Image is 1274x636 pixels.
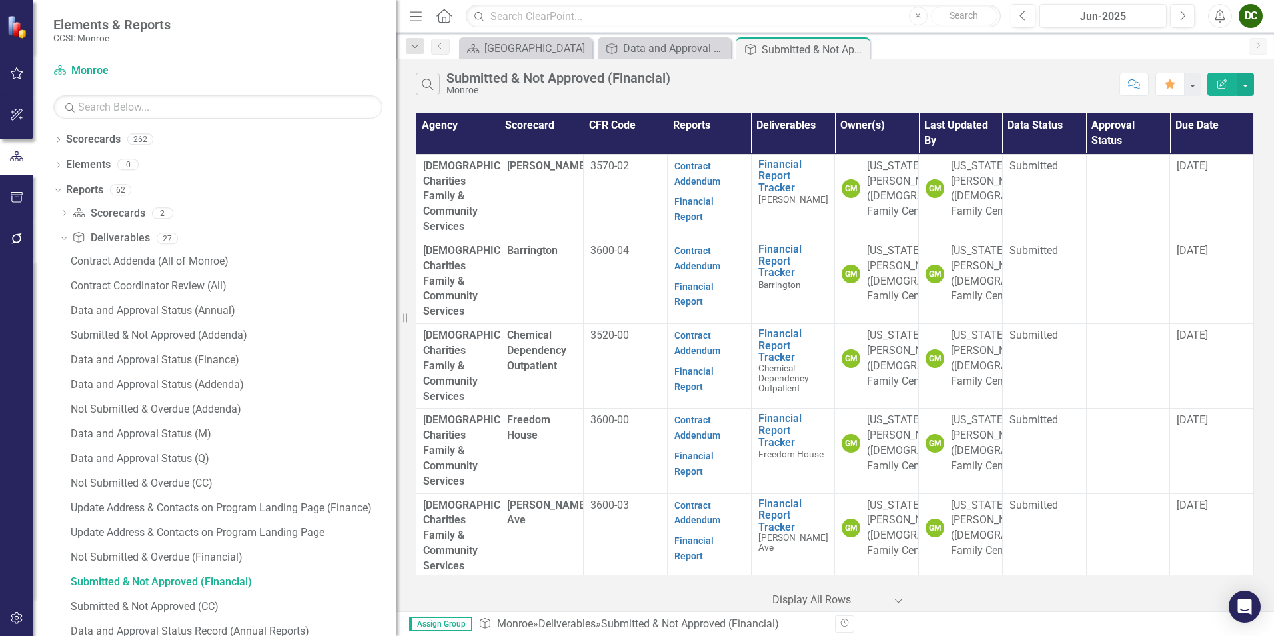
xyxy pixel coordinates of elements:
div: GM [842,179,860,198]
button: Search [931,7,997,25]
span: Chemical Dependency Outpatient [507,329,566,372]
td: Double-Click to Edit [416,239,500,323]
a: Contract Addenda (All of Monroe) [67,251,396,272]
div: Data and Approval Status (Q) [71,453,396,465]
div: Update Address & Contacts on Program Landing Page (Finance) [71,502,396,514]
a: Data and Approval Status (Finance) [67,349,396,371]
a: Deliverables [538,617,596,630]
div: Submitted & Not Approved (Financial) [762,41,866,58]
strong: [DEMOGRAPHIC_DATA] Charities Family & Community Services [423,329,534,402]
div: Data and Approval Status (Finance) [623,40,728,57]
span: Submitted [1009,413,1058,426]
td: Double-Click to Edit [835,493,919,578]
div: Not Submitted & Overdue (Addenda) [71,403,396,415]
div: 262 [127,134,153,145]
td: Double-Click to Edit [584,409,668,493]
td: Double-Click to Edit [1086,409,1170,493]
td: Double-Click to Edit [1170,239,1254,323]
div: Contract Addenda (All of Monroe) [71,255,396,267]
div: [US_STATE][PERSON_NAME] ([DEMOGRAPHIC_DATA] Family Center) [951,413,1064,473]
div: GM [842,434,860,453]
div: [US_STATE][PERSON_NAME] ([DEMOGRAPHIC_DATA] Family Center) [867,159,980,219]
span: Chemical Dependency Outpatient [758,363,808,393]
button: Jun-2025 [1039,4,1167,28]
a: Not Submitted & Overdue (CC) [67,473,396,494]
a: Reports [66,183,103,198]
div: GM [842,349,860,368]
span: Submitted [1009,159,1058,172]
td: Double-Click to Edit [1002,239,1086,323]
div: [US_STATE][PERSON_NAME] ([DEMOGRAPHIC_DATA] Family Center) [867,243,980,304]
div: [US_STATE][PERSON_NAME] ([DEMOGRAPHIC_DATA] Family Center) [867,498,980,559]
div: [US_STATE][PERSON_NAME] ([DEMOGRAPHIC_DATA] Family Center) [867,413,980,473]
a: [GEOGRAPHIC_DATA] [462,40,589,57]
span: Submitted [1009,329,1058,341]
a: Data and Approval Status (Finance) [601,40,728,57]
a: Not Submitted & Overdue (Financial) [67,547,396,568]
span: Search [950,10,978,21]
span: Barrington [507,244,558,257]
td: Double-Click to Edit [1086,239,1170,323]
img: ClearPoint Strategy [7,15,30,39]
td: Double-Click to Edit [668,154,752,239]
td: Double-Click to Edit [1002,324,1086,409]
span: 3600-04 [590,244,629,257]
span: 3570-02 [590,159,629,172]
td: Double-Click to Edit [416,324,500,409]
span: Submitted [1009,499,1058,511]
a: Monroe [53,63,220,79]
td: Double-Click to Edit Right Click for Context Menu [751,239,835,323]
td: Double-Click to Edit [1086,154,1170,239]
a: Financial Report [674,535,714,561]
a: Financial Report [674,451,714,477]
a: Submitted & Not Approved (Addenda) [67,325,396,346]
span: 3600-03 [590,499,629,511]
span: [PERSON_NAME] [507,159,588,172]
a: Data and Approval Status (Annual) [67,300,396,321]
small: CCSI: Monroe [53,33,171,43]
td: Double-Click to Edit Right Click for Context Menu [751,324,835,409]
strong: [DEMOGRAPHIC_DATA] Charities Family & Community Services [423,244,534,317]
div: 0 [117,159,139,171]
td: Double-Click to Edit [1002,493,1086,578]
td: Double-Click to Edit [416,154,500,239]
div: Open Intercom Messenger [1229,591,1261,623]
td: Double-Click to Edit [584,324,668,409]
td: Double-Click to Edit [1170,154,1254,239]
a: Financial Report Tracker [758,498,828,533]
div: GM [926,179,944,198]
span: Assign Group [409,617,472,631]
td: Double-Click to Edit [416,409,500,493]
input: Search Below... [53,95,382,119]
span: [DATE] [1177,499,1208,511]
a: Contract Coordinator Review (All) [67,275,396,297]
div: Data and Approval Status (Addenda) [71,379,396,391]
span: 3600-00 [590,413,629,426]
div: Data and Approval Status (M) [71,428,396,440]
span: [DATE] [1177,329,1208,341]
a: Financial Report [674,281,714,307]
td: Double-Click to Edit Right Click for Context Menu [751,493,835,578]
td: Double-Click to Edit [668,324,752,409]
a: Contract Addendum [674,500,720,526]
a: Contract Addendum [674,245,720,271]
td: Double-Click to Edit [1170,324,1254,409]
a: Scorecards [72,206,145,221]
a: Update Address & Contacts on Program Landing Page (Finance) [67,497,396,519]
span: [PERSON_NAME] Ave [758,532,828,553]
a: Financial Report Tracker [758,243,828,279]
a: Financial Report Tracker [758,328,828,363]
a: Contract Addendum [674,415,720,441]
a: Not Submitted & Overdue (Addenda) [67,399,396,420]
span: 3520-00 [590,329,629,341]
div: Not Submitted & Overdue (CC) [71,477,396,489]
button: DC [1239,4,1263,28]
input: Search ClearPoint... [466,5,1001,28]
span: Freedom House [758,449,824,459]
td: Double-Click to Edit [584,493,668,578]
span: Elements & Reports [53,17,171,33]
td: Double-Click to Edit [835,409,919,493]
a: Financial Report Tracker [758,159,828,194]
div: GM [842,265,860,283]
td: Double-Click to Edit Right Click for Context Menu [751,409,835,493]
